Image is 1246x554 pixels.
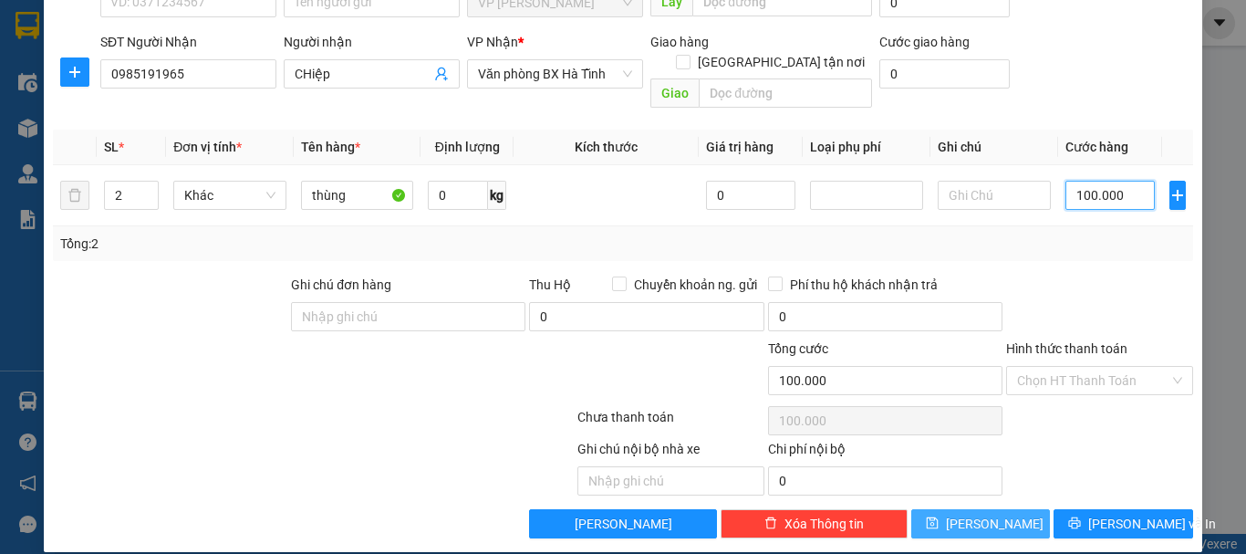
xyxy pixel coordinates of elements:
span: Đơn vị tính [173,140,242,154]
span: Thu Hộ [529,277,571,292]
span: SL [104,140,119,154]
button: plus [1169,181,1186,210]
span: Định lượng [435,140,500,154]
span: plus [61,65,88,79]
span: kg [488,181,506,210]
input: Ghi Chú [938,181,1051,210]
span: Văn phòng BX Hà Tĩnh [478,60,632,88]
span: [PERSON_NAME] [575,514,672,534]
span: Khác [184,182,275,209]
input: Dọc đường [699,78,872,108]
button: save[PERSON_NAME] [911,509,1051,538]
span: Cước hàng [1065,140,1128,154]
div: Tổng: 2 [60,234,483,254]
button: delete [60,181,89,210]
input: Cước giao hàng [879,59,1010,89]
div: Chưa thanh toán [576,407,766,439]
span: [GEOGRAPHIC_DATA] tận nơi [690,52,872,72]
span: Giao [650,78,699,108]
button: plus [60,57,89,87]
span: Kích thước [575,140,638,154]
label: Hình thức thanh toán [1006,341,1127,356]
span: delete [764,517,777,531]
input: Ghi chú đơn hàng [291,302,525,331]
span: Xóa Thông tin [784,514,864,534]
span: printer [1068,517,1081,531]
button: deleteXóa Thông tin [721,509,908,538]
span: Tên hàng [301,140,360,154]
div: Ghi chú nội bộ nhà xe [577,439,764,466]
label: Ghi chú đơn hàng [291,277,391,292]
th: Ghi chú [930,130,1058,165]
input: Nhập ghi chú [577,466,764,496]
span: Giao hàng [650,35,709,49]
button: [PERSON_NAME] [529,509,716,538]
label: Cước giao hàng [879,35,970,49]
input: 0 [706,181,795,210]
th: Loại phụ phí [803,130,930,165]
span: [PERSON_NAME] và In [1088,514,1216,534]
input: VD: Bàn, Ghế [301,181,414,210]
div: Chi phí nội bộ [768,439,1002,466]
div: SĐT Người Nhận [100,32,276,52]
span: Tổng cước [768,341,828,356]
span: user-add [434,67,449,81]
div: Người nhận [284,32,460,52]
span: [PERSON_NAME] [946,514,1044,534]
button: printer[PERSON_NAME] và In [1054,509,1193,538]
span: Phí thu hộ khách nhận trả [783,275,945,295]
span: plus [1170,188,1185,203]
span: Giá trị hàng [706,140,774,154]
span: save [926,517,939,531]
span: Chuyển khoản ng. gửi [627,275,764,295]
span: VP Nhận [467,35,518,49]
